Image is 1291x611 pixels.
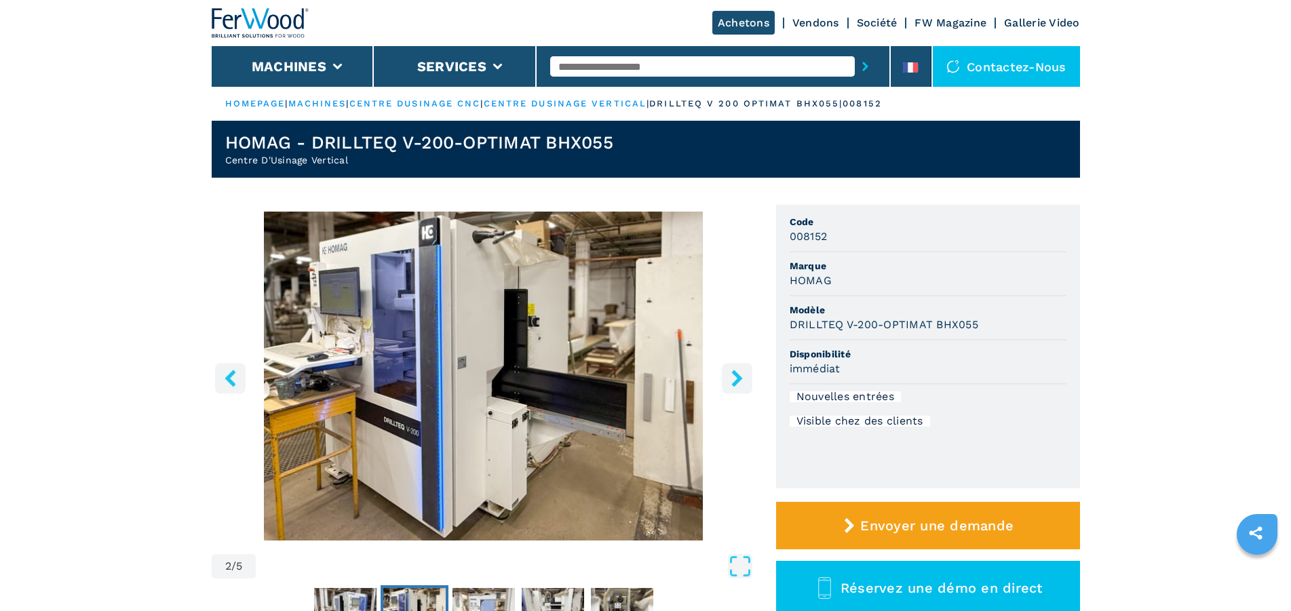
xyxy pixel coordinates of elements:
div: Contactez-nous [933,46,1080,87]
button: submit-button [855,51,876,82]
button: Services [417,58,486,75]
p: drillteq v 200 optimat bhx055 | [649,98,843,110]
span: 2 [225,561,231,572]
img: Contactez-nous [946,60,960,73]
button: Open Fullscreen [259,554,752,578]
span: Disponibilité [790,347,1066,361]
span: | [647,98,649,109]
a: centre dusinage cnc [349,98,481,109]
a: Société [857,16,898,29]
span: Modèle [790,303,1066,317]
button: right-button [722,363,752,393]
a: machines [288,98,347,109]
h3: 008152 [790,229,828,244]
span: | [480,98,483,109]
iframe: Chat [1233,550,1281,601]
h3: DRILLTEQ V-200-OPTIMAT BHX055 [790,317,978,332]
img: Centre D'Usinage Vertical HOMAG DRILLTEQ V-200-OPTIMAT BHX055 [212,212,756,540]
span: 5 [236,561,242,572]
a: Gallerie Video [1004,16,1080,29]
a: Achetons [712,11,775,35]
a: FW Magazine [914,16,986,29]
a: Vendons [792,16,839,29]
button: Envoyer une demande [776,502,1080,549]
p: 008152 [843,98,882,110]
h3: HOMAG [790,273,832,288]
span: Réservez une démo en direct [841,580,1043,596]
button: Machines [252,58,326,75]
span: Envoyer une demande [860,517,1014,534]
a: HOMEPAGE [225,98,286,109]
span: Code [790,215,1066,229]
button: left-button [215,363,246,393]
span: | [346,98,349,109]
span: Marque [790,259,1066,273]
span: | [285,98,288,109]
a: sharethis [1239,516,1273,550]
a: centre dusinage vertical [484,98,647,109]
img: Ferwood [212,8,309,38]
div: Visible chez des clients [790,416,930,427]
h3: immédiat [790,361,841,376]
h2: Centre D'Usinage Vertical [225,153,613,167]
span: / [231,561,236,572]
div: Go to Slide 2 [212,212,756,540]
h1: HOMAG - DRILLTEQ V-200-OPTIMAT BHX055 [225,132,613,153]
div: Nouvelles entrées [790,391,901,402]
